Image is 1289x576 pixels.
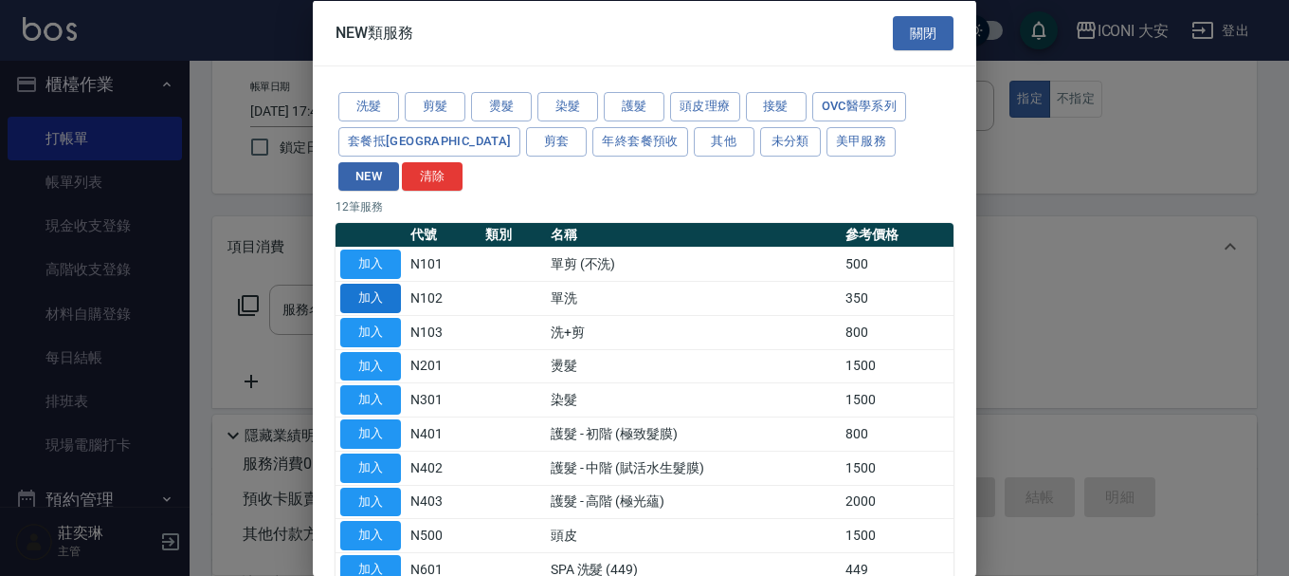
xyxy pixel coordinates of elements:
td: N401 [406,417,481,451]
th: 類別 [481,223,546,248]
td: 護髮 - 初階 (極致髮膜) [546,417,841,451]
td: N500 [406,518,481,552]
button: 其他 [694,126,754,156]
td: 1500 [841,382,953,417]
button: 加入 [340,521,401,550]
button: 洗髮 [338,92,399,121]
button: 清除 [402,161,463,191]
td: 800 [841,315,953,349]
td: 頭皮 [546,518,841,552]
td: N101 [406,247,481,281]
button: 加入 [340,453,401,482]
button: 加入 [340,351,401,381]
th: 代號 [406,223,481,248]
button: 頭皮理療 [670,92,740,121]
button: 加入 [340,317,401,346]
button: ovc醫學系列 [812,92,907,121]
button: 燙髮 [471,92,532,121]
td: 1500 [841,518,953,552]
td: 單洗 [546,281,841,315]
td: N103 [406,315,481,349]
td: 800 [841,417,953,451]
button: 加入 [340,284,401,313]
button: 剪髮 [405,92,465,121]
button: 加入 [340,250,401,279]
td: N201 [406,349,481,383]
th: 參考價格 [841,223,953,248]
td: N402 [406,451,481,485]
button: 套餐抵[GEOGRAPHIC_DATA] [338,126,520,156]
button: 美甲服務 [826,126,897,156]
td: 洗+剪 [546,315,841,349]
p: 12 筆服務 [336,198,953,215]
button: NEW [338,161,399,191]
button: 關閉 [893,15,953,50]
td: 350 [841,281,953,315]
td: N102 [406,281,481,315]
button: 護髮 [604,92,664,121]
td: 燙髮 [546,349,841,383]
button: 染髮 [537,92,598,121]
button: 未分類 [760,126,821,156]
td: 2000 [841,485,953,519]
span: NEW類服務 [336,23,413,42]
button: 年終套餐預收 [592,126,687,156]
td: 護髮 - 高階 (極光蘊) [546,485,841,519]
button: 剪套 [526,126,587,156]
td: 1500 [841,349,953,383]
td: 單剪 (不洗) [546,247,841,281]
td: 1500 [841,451,953,485]
button: 加入 [340,419,401,449]
td: 護髮 - 中階 (賦活水生髮膜) [546,451,841,485]
th: 名稱 [546,223,841,248]
td: 500 [841,247,953,281]
button: 接髮 [746,92,807,121]
td: N403 [406,485,481,519]
td: N301 [406,382,481,417]
button: 加入 [340,487,401,516]
button: 加入 [340,385,401,415]
td: 染髮 [546,382,841,417]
